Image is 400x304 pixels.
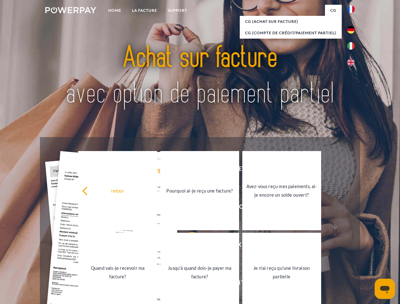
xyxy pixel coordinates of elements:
a: Avez-vous reçu mes paiements, ai-je encore un solde ouvert? [242,151,321,230]
div: Avez-vous reçu mes paiements, ai-je encore un solde ouvert? [246,182,317,199]
div: Je n'ai reçu qu'une livraison partielle [246,264,317,281]
img: en [347,59,355,66]
a: Support [162,5,193,16]
iframe: Bouton de lancement de la fenêtre de messagerie [375,279,395,299]
a: CG [325,5,342,16]
a: LA FACTURE [127,5,162,16]
img: logo-powerpay-white.svg [45,7,96,13]
a: CG (Compte de crédit/paiement partiel) [240,27,342,39]
img: de [347,26,355,34]
div: retour [82,186,153,195]
a: CG (achat sur facture) [240,16,342,27]
div: Pourquoi ai-je reçu une facture? [164,186,235,195]
img: title-powerpay_fr.svg [60,30,340,121]
a: Home [103,5,127,16]
div: Quand vais-je recevoir ma facture? [82,264,153,281]
img: fr [347,5,355,13]
div: Jusqu'à quand dois-je payer ma facture? [164,264,235,281]
img: it [347,42,355,50]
